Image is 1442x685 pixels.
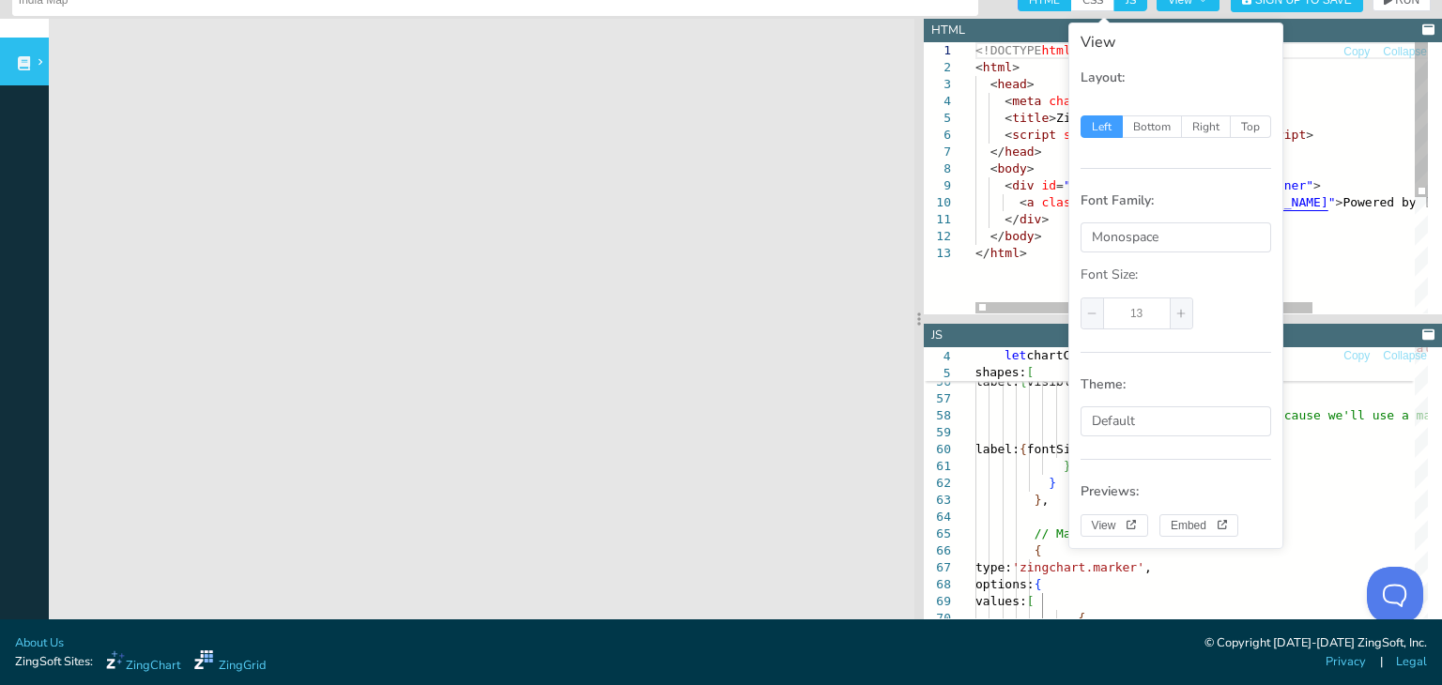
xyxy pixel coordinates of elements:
a: Legal [1396,653,1427,671]
span: > [1012,60,1020,74]
div: 8 [924,160,951,177]
span: > [1026,77,1034,91]
span: > [1041,212,1049,226]
span: script [1012,128,1056,142]
span: head [997,77,1026,91]
span: <!DOCTYPE [975,43,1041,57]
span: script [1262,128,1306,142]
div: View [1068,23,1283,549]
span: decrease number [1081,298,1104,328]
a: ZingChart [106,650,180,675]
div: © Copyright [DATE]-[DATE] ZingSoft, Inc. [1204,634,1427,653]
a: Privacy [1326,653,1366,671]
p: Font Size: [1081,266,1271,284]
div: 9 [924,177,951,194]
span: < [989,77,997,91]
span: Copy [1343,350,1370,361]
div: 59 [924,424,951,441]
iframe: Toggle Customer Support [1367,567,1423,623]
div: 7 [924,144,951,160]
span: Copy [1343,46,1370,57]
span: class [1041,195,1078,209]
a: About Us [15,634,64,652]
div: 66 [924,542,951,559]
div: 13 [924,245,951,262]
span: } [1064,459,1071,473]
span: > [1020,246,1027,260]
span: < [1005,128,1012,142]
span: [ [1026,365,1034,379]
div: 3 [924,76,951,93]
div: 70 [924,610,951,627]
span: ZingSoft Sites: [15,653,93,671]
span: > [1026,161,1034,175]
span: > [1034,229,1041,243]
span: body [1005,229,1034,243]
span: options: [975,577,1035,591]
div: 6 [924,127,951,144]
div: 58 [924,407,951,424]
div: JS [931,327,943,344]
span: 5 [924,365,951,382]
div: 10 [924,194,951,211]
span: fontSize: [1026,442,1092,456]
div: 11 [924,211,951,228]
span: Embed [1171,520,1228,531]
span: body [997,161,1026,175]
p: Previews: [1081,482,1271,501]
span: { [1020,442,1027,456]
span: " [1327,195,1335,209]
span: = [1056,178,1064,192]
div: 63 [924,492,951,509]
span: values: [975,594,1027,608]
span: > [1306,128,1313,142]
div: 60 [924,441,951,458]
a: ZingGrid [194,650,266,675]
span: html [989,246,1019,260]
span: Top [1231,115,1271,138]
span: Default [1092,412,1135,430]
span: > [1313,178,1321,192]
span: head [1005,145,1034,159]
div: 67 [924,559,951,576]
p: Layout: [1081,68,1271,87]
span: label: [975,374,1020,388]
span: label: [975,442,1020,456]
span: , [1144,560,1152,574]
p: Theme: [1081,375,1271,394]
span: a [1026,195,1034,209]
span: , [1041,493,1049,507]
span: "myChart" [1064,178,1129,192]
span: html [1041,43,1070,57]
span: Monospace [1092,228,1158,246]
div: 2 [924,59,951,76]
span: < [975,60,983,74]
span: Collapse [1383,350,1427,361]
div: 5 [924,110,951,127]
div: 65 [924,525,951,542]
span: chartConfig = [1026,348,1122,362]
button: Copy [1342,43,1371,61]
div: 1 [924,42,951,59]
span: ZingSoft Demo [1056,111,1152,125]
p: Font Family: [1081,191,1271,210]
span: { [1020,374,1027,388]
span: < [989,161,997,175]
span: </ [989,145,1005,159]
span: | [1380,653,1383,671]
span: src [1064,128,1085,142]
button: Embed [1159,514,1239,537]
span: </ [1005,212,1020,226]
span: { [1034,543,1041,557]
span: < [1005,94,1012,108]
span: title [1012,111,1049,125]
span: div [1020,212,1041,226]
div: 68 [924,576,951,593]
span: View [1092,520,1137,531]
span: > [1049,111,1056,125]
span: } [1034,493,1041,507]
div: radio-group [1081,115,1271,138]
span: id [1041,178,1056,192]
span: charset [1049,94,1100,108]
span: } [1049,476,1056,490]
